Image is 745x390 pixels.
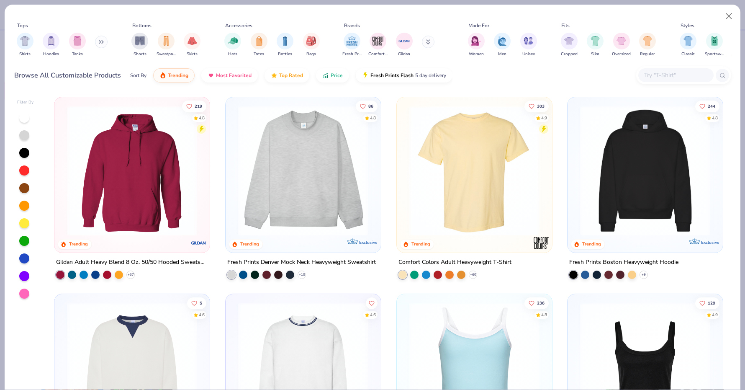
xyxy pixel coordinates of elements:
[279,72,303,79] span: Top Rated
[680,33,696,57] button: filter button
[298,272,305,277] span: + 10
[680,33,696,57] div: filter for Classic
[639,33,656,57] button: filter button
[617,36,626,46] img: Oversized Image
[19,51,31,57] span: Shirts
[216,72,252,79] span: Most Favorited
[362,72,369,79] img: flash.gif
[46,36,56,46] img: Hoodies Image
[228,36,238,46] img: Hats Image
[73,36,82,46] img: Tanks Image
[72,51,83,57] span: Tanks
[227,257,376,268] div: Fresh Prints Denver Mock Neck Heavyweight Sweatshirt
[182,100,206,112] button: Like
[43,51,59,57] span: Hoodies
[683,36,693,46] img: Classic Image
[69,33,86,57] div: filter for Tanks
[132,22,152,29] div: Bottoms
[265,68,309,83] button: Top Rated
[184,33,200,57] button: filter button
[591,51,599,57] span: Slim
[541,115,547,121] div: 4.9
[708,104,716,108] span: 244
[396,33,413,57] button: filter button
[696,297,720,309] button: Like
[277,33,293,57] button: filter button
[712,312,718,318] div: 4.9
[398,35,411,47] img: Gildan Image
[522,51,535,57] span: Unisex
[157,33,176,57] button: filter button
[63,106,201,236] img: 01756b78-01f6-4cc6-8d8a-3c30c1a0c8ac
[359,240,377,245] span: Exclusive
[537,301,545,305] span: 236
[405,106,544,236] img: 029b8af0-80e6-406f-9fdc-fdf898547912
[541,312,547,318] div: 4.8
[131,33,148,57] button: filter button
[157,33,176,57] div: filter for Sweatpants
[398,51,410,57] span: Gildan
[200,301,202,305] span: 5
[254,36,264,46] img: Totes Image
[208,72,214,79] img: most_fav.gif
[254,51,264,57] span: Totes
[342,33,362,57] button: filter button
[705,51,724,57] span: Sportswear
[224,33,241,57] button: filter button
[471,36,481,46] img: Women Image
[162,36,171,46] img: Sweatpants Image
[130,72,146,79] div: Sort By
[17,99,34,106] div: Filter By
[612,33,631,57] div: filter for Oversized
[271,72,277,79] img: TopRated.gif
[251,33,267,57] div: filter for Totes
[56,257,208,268] div: Gildan Adult Heavy Blend 8 Oz. 50/50 Hooded Sweatshirt
[187,297,206,309] button: Like
[187,51,198,57] span: Skirts
[696,100,720,112] button: Like
[303,33,320,57] button: filter button
[195,104,202,108] span: 219
[306,36,316,46] img: Bags Image
[368,33,388,57] div: filter for Comfort Colors
[201,68,258,83] button: Most Favorited
[17,33,33,57] div: filter for Shirts
[306,51,316,57] span: Bags
[498,51,506,57] span: Men
[561,51,578,57] span: Cropped
[372,35,384,47] img: Comfort Colors Image
[135,36,145,46] img: Shorts Image
[524,36,533,46] img: Unisex Image
[346,35,358,47] img: Fresh Prints Image
[368,33,388,57] button: filter button
[134,51,146,57] span: Shorts
[643,36,653,46] img: Regular Image
[532,235,549,251] img: Comfort Colors logo
[524,100,549,112] button: Like
[587,33,604,57] button: filter button
[43,33,59,57] div: filter for Hoodies
[344,22,360,29] div: Brands
[569,257,678,268] div: Fresh Prints Boston Heavyweight Hoodie
[168,72,188,79] span: Trending
[681,22,694,29] div: Styles
[234,106,372,236] img: f5d85501-0dbb-4ee4-b115-c08fa3845d83
[494,33,511,57] div: filter for Men
[153,68,195,83] button: Trending
[184,33,200,57] div: filter for Skirts
[199,115,205,121] div: 4.8
[43,33,59,57] button: filter button
[157,51,176,57] span: Sweatpants
[356,68,452,83] button: Fresh Prints Flash5 day delivery
[199,312,205,318] div: 4.6
[587,33,604,57] div: filter for Slim
[415,71,446,80] span: 5 day delivery
[612,33,631,57] button: filter button
[576,106,714,236] img: 91acfc32-fd48-4d6b-bdad-a4c1a30ac3fc
[69,33,86,57] button: filter button
[681,51,695,57] span: Classic
[642,272,646,277] span: + 9
[468,33,485,57] div: filter for Women
[640,51,655,57] span: Regular
[280,36,290,46] img: Bottles Image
